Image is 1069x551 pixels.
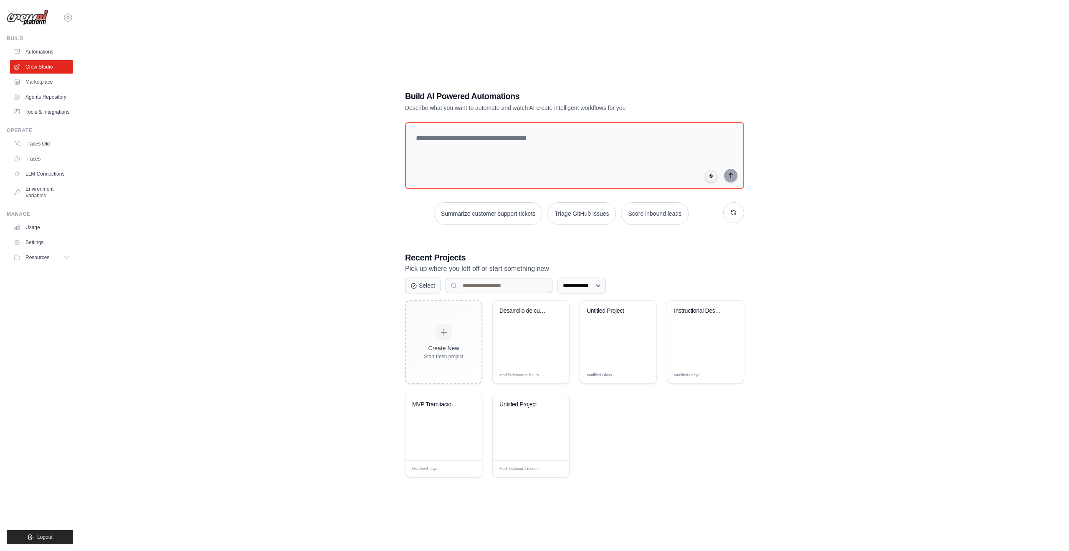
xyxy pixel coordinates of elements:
span: Modified about 1 month [499,466,538,472]
div: Create New [424,344,464,352]
span: Modified 3 days [587,372,612,378]
a: Usage [10,221,73,234]
span: Edit [637,372,644,378]
a: Automations [10,45,73,59]
span: Modified about 22 hours [499,372,539,378]
a: Marketplace [10,75,73,89]
span: Edit [724,372,731,378]
h1: Build AI Powered Automations [405,90,686,102]
div: Operate [7,127,73,134]
span: Edit [550,372,557,378]
button: Triage GitHub issues [547,202,616,225]
p: Describe what you want to automate and watch AI create intelligent workflows for you [405,104,686,112]
a: Settings [10,236,73,249]
a: Crew Studio [10,60,73,74]
div: Untitled Project [499,401,550,408]
span: Resources [25,254,49,261]
span: Modified 3 days [674,372,699,378]
div: Instructional Design Automation - Complete Course Development [674,307,724,315]
button: Logout [7,530,73,544]
h3: Recent Projects [405,252,744,263]
a: Traces [10,152,73,166]
a: Agents Repository [10,90,73,104]
a: Traces Old [10,137,73,151]
span: Modified 6 days [412,466,438,472]
div: MVP Tramitacion de Siniestros Auto [412,401,463,408]
button: Get new suggestions [723,202,744,223]
button: Summarize customer support tickets [434,202,542,225]
a: LLM Connections [10,167,73,181]
a: Tools & Integrations [10,105,73,119]
div: Start fresh project [424,353,464,360]
span: Edit [462,466,469,472]
img: Logo [7,10,48,26]
div: Untitled Project [587,307,637,315]
p: Pick up where you left off or start something new [405,263,744,274]
button: Score inbound leads [621,202,689,225]
div: Build [7,35,73,42]
a: Environment Variables [10,182,73,202]
button: Click to speak your automation idea [705,170,717,182]
span: Logout [37,534,53,541]
div: Manage [7,211,73,217]
button: Select [405,278,441,293]
div: Desarrollo de cursos de formacion [499,307,550,315]
span: Edit [550,466,557,472]
button: Resources [10,251,73,264]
